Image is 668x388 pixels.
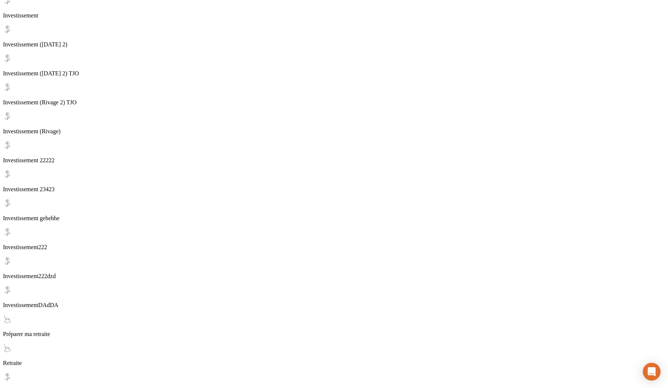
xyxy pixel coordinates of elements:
[3,99,665,106] p: Investissement (Rivage 2) TJO
[3,244,665,251] p: Investissement222
[3,54,665,77] div: Investissement (Ascension 2) TJO
[3,314,665,338] div: Préparer ma retraite
[3,128,665,135] p: Investissement (Rivage)
[3,360,665,366] p: Retraite
[3,228,665,251] div: Investissement222
[3,215,665,222] p: Investissement gehehhe
[3,273,665,280] p: Investissement222dzd
[3,141,665,164] div: Investissement 22222
[3,12,665,19] p: Investissement
[643,363,661,381] div: Ouvrir le Messenger Intercom
[3,157,665,164] p: Investissement 22222
[3,112,665,135] div: Investissement (Rivage)
[3,331,665,338] p: Préparer ma retraite
[3,83,665,106] div: Investissement (Rivage 2) TJO
[3,186,665,193] p: Investissement 23423
[3,286,665,309] div: InvestissementDAdDA
[3,302,665,309] p: InvestissementDAdDA
[3,25,665,48] div: Investissement (Ascension 2)
[3,257,665,280] div: Investissement222dzd
[3,70,665,77] p: Investissement ([DATE] 2) TJO
[3,41,665,48] p: Investissement ([DATE] 2)
[3,170,665,193] div: Investissement 23423
[3,343,665,366] div: Retraite
[3,199,665,222] div: Investissement gehehhe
